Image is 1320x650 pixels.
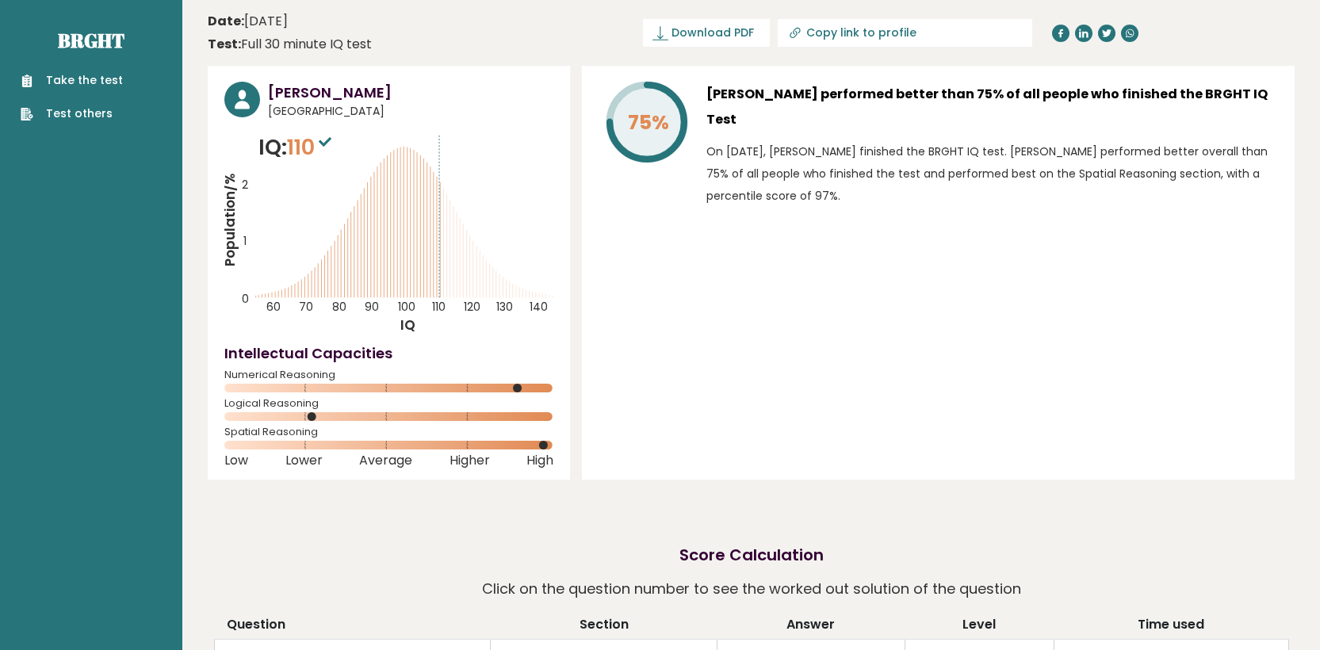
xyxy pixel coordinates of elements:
b: Test: [208,35,241,53]
a: Take the test [21,72,123,89]
span: Download PDF [671,25,754,41]
tspan: 60 [266,299,281,315]
tspan: 140 [530,299,548,315]
tspan: IQ [400,315,415,335]
span: Lower [285,457,323,464]
tspan: 75% [628,109,669,136]
th: Section [491,615,717,640]
span: [GEOGRAPHIC_DATA] [268,103,553,120]
tspan: 80 [332,299,346,315]
span: Logical Reasoning [224,400,553,407]
span: Spatial Reasoning [224,429,553,435]
span: High [526,457,553,464]
tspan: 1 [243,233,247,249]
span: Numerical Reasoning [224,372,553,378]
tspan: 110 [432,299,446,315]
span: 110 [287,132,335,162]
th: Time used [1054,615,1288,640]
h3: [PERSON_NAME] [268,82,553,103]
h3: [PERSON_NAME] performed better than 75% of all people who finished the BRGHT IQ Test [706,82,1278,132]
th: Question [214,615,491,640]
tspan: 70 [299,299,313,315]
tspan: 0 [242,291,249,307]
a: Brght [58,28,124,53]
h2: Score Calculation [679,543,824,567]
a: Test others [21,105,123,122]
th: Level [905,615,1054,640]
span: Higher [450,457,490,464]
tspan: 100 [398,299,415,315]
th: Answer [717,615,905,640]
tspan: 2 [242,177,248,193]
tspan: 90 [365,299,379,315]
a: Download PDF [643,19,770,47]
time: [DATE] [208,12,288,31]
span: Average [359,457,412,464]
p: On [DATE], [PERSON_NAME] finished the BRGHT IQ test. [PERSON_NAME] performed better overall than ... [706,140,1278,207]
p: Click on the question number to see the worked out solution of the question [482,575,1021,603]
tspan: 130 [496,299,513,315]
tspan: 120 [464,299,480,315]
tspan: Population/% [220,174,239,266]
b: Date: [208,12,244,30]
div: Full 30 minute IQ test [208,35,372,54]
h4: Intellectual Capacities [224,342,553,364]
p: IQ: [258,132,335,163]
span: Low [224,457,248,464]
